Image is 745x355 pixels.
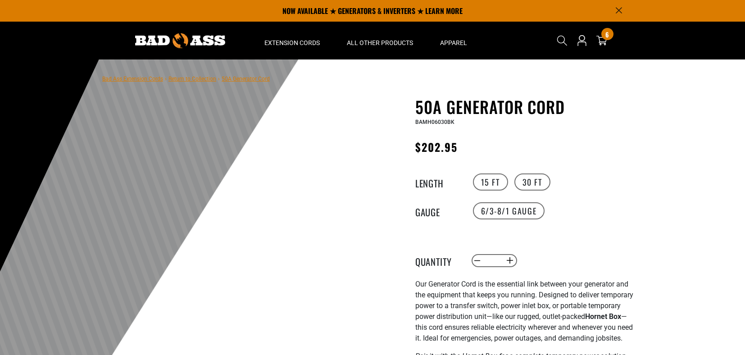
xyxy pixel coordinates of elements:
[347,39,413,47] span: All Other Products
[605,31,609,38] span: 6
[168,76,216,82] a: Return to Collection
[555,33,569,48] summary: Search
[102,76,163,82] a: Bad Ass Extension Cords
[135,33,225,48] img: Bad Ass Extension Cords
[415,139,458,155] span: $202.95
[427,22,481,59] summary: Apparel
[473,202,545,219] label: 6/3-8/1 Gauge
[415,279,636,344] p: Our Generator Cord is the essential link between your generator and the equipment that keeps you ...
[415,97,636,116] h1: 50A Generator Cord
[165,76,167,82] span: ›
[222,76,270,82] span: 50A Generator Cord
[473,173,508,191] label: 15 FT
[585,312,621,321] strong: Hornet Box
[415,255,460,266] label: Quantity
[102,73,270,84] nav: breadcrumbs
[440,39,467,47] span: Apparel
[218,76,220,82] span: ›
[251,22,333,59] summary: Extension Cords
[514,173,550,191] label: 30 FT
[333,22,427,59] summary: All Other Products
[415,119,454,125] span: BAMH06030BK
[415,205,460,217] legend: Gauge
[415,176,460,188] legend: Length
[264,39,320,47] span: Extension Cords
